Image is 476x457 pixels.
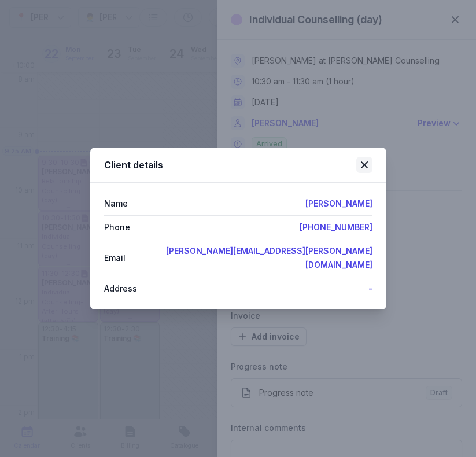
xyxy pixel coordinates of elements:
[104,220,130,234] div: Phone
[104,197,128,211] div: Name
[305,198,372,208] a: [PERSON_NAME]
[368,283,372,293] a: -
[104,251,126,265] div: Email
[104,282,137,296] div: Address
[300,222,372,232] a: [PHONE_NUMBER]
[104,158,356,172] div: Client details
[166,246,372,270] a: [PERSON_NAME][EMAIL_ADDRESS][PERSON_NAME][DOMAIN_NAME]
